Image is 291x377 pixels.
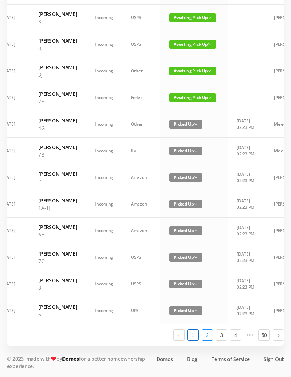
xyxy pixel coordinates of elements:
td: [DATE] 02:23 PM [228,164,265,191]
h6: [PERSON_NAME] [38,64,77,71]
li: Previous Page [173,329,185,341]
td: Incoming [86,244,122,271]
a: 1 [188,330,198,340]
h6: [PERSON_NAME] [38,197,77,204]
i: icon: down [208,43,212,46]
i: icon: down [194,202,198,206]
span: Awaiting Pick Up [169,93,216,102]
h6: [PERSON_NAME] [38,277,77,284]
i: icon: down [208,16,212,20]
p: © 2023, made with by for a better homeownership experience. [7,355,149,370]
p: 4G [38,124,77,132]
i: icon: down [194,149,198,153]
td: Rx [122,138,160,164]
h6: [PERSON_NAME] [38,37,77,44]
li: 4 [230,329,241,341]
span: Picked Up [169,253,202,262]
h6: [PERSON_NAME] [38,250,77,257]
span: Picked Up [169,280,202,288]
td: Fedex [122,84,160,111]
td: Amazon [122,164,160,191]
i: icon: down [208,69,212,73]
span: Awaiting Pick Up [169,40,216,49]
a: 4 [230,330,241,340]
td: Incoming [86,58,122,84]
td: Amazon [122,218,160,244]
p: 1A-1J [38,204,77,212]
td: Incoming [86,191,122,218]
li: Next Page [273,329,284,341]
span: Picked Up [169,147,202,155]
td: Incoming [86,5,122,31]
td: Incoming [86,138,122,164]
a: Sign Out [264,355,284,363]
i: icon: down [194,309,198,312]
a: Domos [157,355,173,363]
h6: [PERSON_NAME] [38,143,77,151]
li: Next 5 Pages [244,329,256,341]
i: icon: left [177,333,181,338]
td: Other [122,111,160,138]
h6: [PERSON_NAME] [38,10,77,18]
td: Incoming [86,84,122,111]
td: USPS [122,244,160,271]
a: Terms of Service [212,355,249,363]
i: icon: right [276,333,280,338]
h6: [PERSON_NAME] [38,170,77,177]
a: Blog [187,355,197,363]
span: ••• [244,329,256,341]
h6: [PERSON_NAME] [38,303,77,311]
span: Picked Up [169,200,202,208]
p: 6H [38,231,77,238]
a: 50 [259,330,269,340]
td: [DATE] 02:23 PM [228,111,265,138]
td: Incoming [86,111,122,138]
p: 7E [38,98,77,105]
p: 3J [38,18,77,25]
span: Picked Up [169,226,202,235]
i: icon: down [194,282,198,286]
td: Incoming [86,297,122,324]
a: 2 [202,330,213,340]
td: [DATE] 02:23 PM [228,297,265,324]
td: USPS [122,5,160,31]
td: [DATE] 02:23 PM [228,191,265,218]
i: icon: down [194,176,198,179]
p: 6F [38,311,77,318]
td: Other [122,58,160,84]
h6: [PERSON_NAME] [38,117,77,124]
td: Incoming [86,164,122,191]
i: icon: down [194,256,198,259]
td: [DATE] 02:23 PM [228,138,265,164]
p: 2H [38,177,77,185]
span: Picked Up [169,306,202,315]
td: [DATE] 02:23 PM [228,271,265,297]
span: Picked Up [169,173,202,182]
td: Incoming [86,218,122,244]
p: 3J [38,44,77,52]
h6: [PERSON_NAME] [38,90,77,98]
h6: [PERSON_NAME] [38,223,77,231]
p: 3J [38,71,77,78]
td: USPS [122,31,160,58]
td: [DATE] 02:23 PM [228,218,265,244]
a: 3 [216,330,227,340]
td: Incoming [86,31,122,58]
a: Domos [62,355,79,362]
i: icon: down [208,96,212,99]
p: 7C [38,257,77,265]
span: Picked Up [169,120,202,129]
p: 8F [38,284,77,291]
span: Awaiting Pick Up [169,67,216,75]
p: 7B [38,151,77,158]
td: UPS [122,297,160,324]
td: USPS [122,271,160,297]
td: [DATE] 02:23 PM [228,244,265,271]
i: icon: down [194,229,198,233]
i: icon: down [194,122,198,126]
td: Amazon [122,191,160,218]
